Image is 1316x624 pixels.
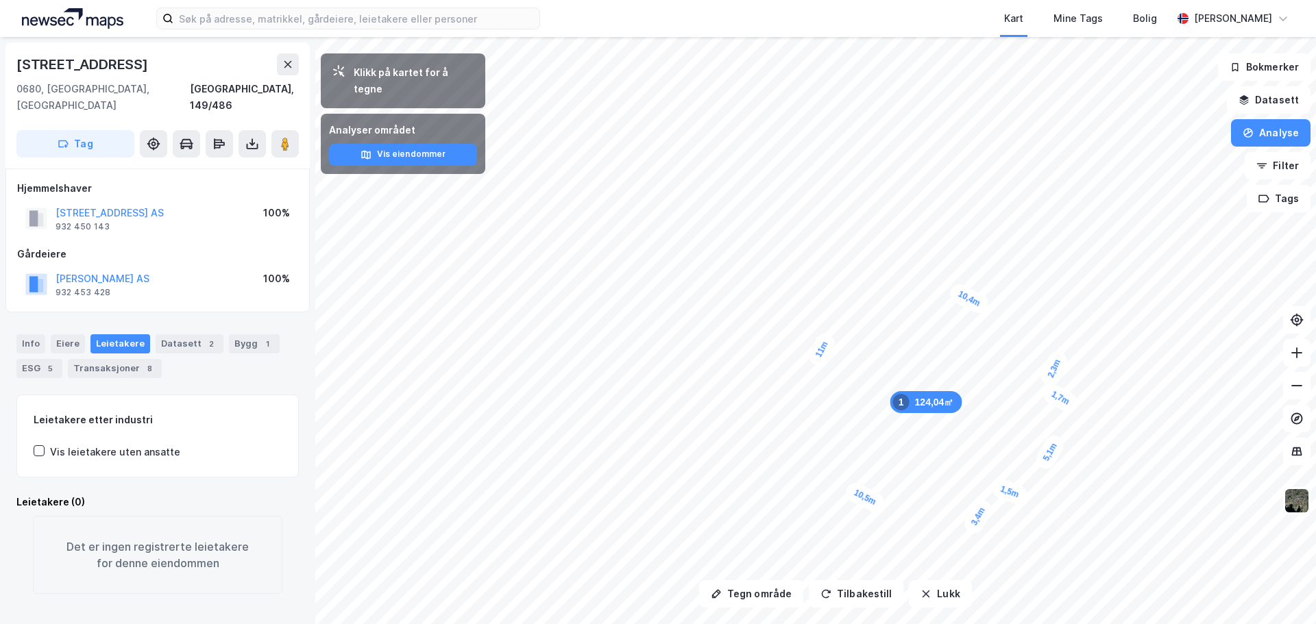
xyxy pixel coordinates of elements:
[354,64,474,97] div: Klikk på kartet for å tegne
[1033,432,1067,472] div: Map marker
[699,580,803,608] button: Tegn område
[22,8,123,29] img: logo.a4113a55bc3d86da70a041830d287a7e.svg
[56,287,110,298] div: 932 453 428
[16,130,134,158] button: Tag
[68,359,162,378] div: Transaksjoner
[16,81,190,114] div: 0680, [GEOGRAPHIC_DATA], [GEOGRAPHIC_DATA]
[1231,119,1311,147] button: Analyse
[56,221,110,232] div: 932 450 143
[329,144,477,166] button: Vis eiendommer
[43,362,57,375] div: 5
[263,271,290,287] div: 100%
[1194,10,1272,27] div: [PERSON_NAME]
[329,122,477,138] div: Analyser området
[229,334,280,353] div: Bygg
[1004,10,1023,27] div: Kart
[961,497,995,536] div: Map marker
[1245,152,1311,179] button: Filter
[34,412,282,428] div: Leietakere etter industri
[843,479,887,514] div: Map marker
[1227,86,1311,114] button: Datasett
[990,477,1029,507] div: Map marker
[173,8,539,29] input: Søk på adresse, matrikkel, gårdeiere, leietakere eller personer
[16,334,45,353] div: Info
[1218,53,1311,81] button: Bokmerker
[51,334,85,353] div: Eiere
[263,205,290,221] div: 100%
[16,494,299,510] div: Leietakere (0)
[893,394,910,410] div: 1
[1040,382,1080,415] div: Map marker
[805,330,838,369] div: Map marker
[204,337,218,351] div: 2
[17,246,298,262] div: Gårdeiere
[143,362,156,375] div: 8
[1284,488,1310,514] img: 9k=
[1247,558,1316,624] iframe: Chat Widget
[1053,10,1103,27] div: Mine Tags
[90,334,150,353] div: Leietakere
[809,580,903,608] button: Tilbakestill
[156,334,223,353] div: Datasett
[33,516,282,594] div: Det er ingen registrerte leietakere for denne eiendommen
[1038,349,1071,388] div: Map marker
[16,359,62,378] div: ESG
[890,391,962,413] div: Map marker
[17,180,298,197] div: Hjemmelshaver
[16,53,151,75] div: [STREET_ADDRESS]
[190,81,299,114] div: [GEOGRAPHIC_DATA], 149/486
[1133,10,1157,27] div: Bolig
[1247,558,1316,624] div: Kontrollprogram for chat
[50,444,180,460] div: Vis leietakere uten ansatte
[260,337,274,351] div: 1
[909,580,971,608] button: Lukk
[947,281,991,316] div: Map marker
[1247,185,1311,212] button: Tags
